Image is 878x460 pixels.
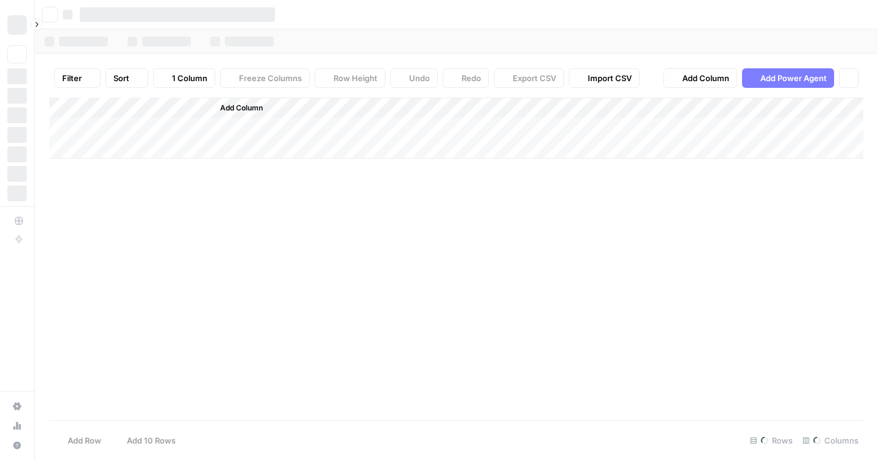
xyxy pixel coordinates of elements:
[7,397,27,416] a: Settings
[443,68,489,88] button: Redo
[220,68,310,88] button: Freeze Columns
[742,68,834,88] button: Add Power Agent
[113,72,129,84] span: Sort
[127,434,176,447] span: Add 10 Rows
[239,72,302,84] span: Freeze Columns
[62,72,82,84] span: Filter
[68,434,101,447] span: Add Row
[760,72,827,84] span: Add Power Agent
[54,68,101,88] button: Filter
[153,68,215,88] button: 1 Column
[7,436,27,455] button: Help + Support
[745,431,798,450] div: Rows
[390,68,438,88] button: Undo
[663,68,737,88] button: Add Column
[49,431,109,450] button: Add Row
[494,68,564,88] button: Export CSV
[105,68,148,88] button: Sort
[569,68,640,88] button: Import CSV
[172,72,207,84] span: 1 Column
[334,72,377,84] span: Row Height
[220,102,263,113] span: Add Column
[588,72,632,84] span: Import CSV
[682,72,729,84] span: Add Column
[109,431,183,450] button: Add 10 Rows
[409,72,430,84] span: Undo
[798,431,863,450] div: Columns
[7,416,27,436] a: Usage
[204,100,268,116] button: Add Column
[315,68,385,88] button: Row Height
[513,72,556,84] span: Export CSV
[462,72,481,84] span: Redo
